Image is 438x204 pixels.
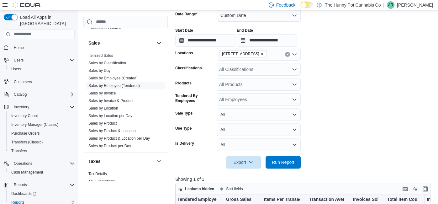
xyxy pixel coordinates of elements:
span: Tax Exemptions [88,179,115,184]
a: Sales by Employee (Created) [88,76,138,80]
button: Users [6,65,77,73]
a: Inventory Manager (Classic) [9,121,61,128]
div: Transaction Average [309,196,344,202]
span: Run Report [272,159,294,165]
span: Customers [11,78,75,86]
label: Products [175,81,192,86]
a: Transfers [9,147,29,155]
button: Users [1,56,77,65]
button: Operations [1,159,77,168]
button: Taxes [155,158,163,165]
a: Itemized Sales [88,53,113,58]
button: All [217,138,301,151]
span: Purchase Orders [9,130,75,137]
button: Cash Management [6,168,77,177]
button: Transfers [6,147,77,155]
span: Sales by Location [88,106,118,111]
button: 1 column hidden [176,185,217,193]
span: Inventory Manager (Classic) [11,122,58,127]
span: Load All Apps in [GEOGRAPHIC_DATA] [18,14,75,27]
span: Dashboards [11,191,36,196]
span: AR [388,1,393,9]
button: Purchase Orders [6,129,77,138]
input: Dark Mode [300,2,314,8]
span: Operations [14,161,32,166]
button: Inventory [11,103,32,111]
span: Sales by Product & Location per Day [88,136,150,141]
a: Inventory Count [9,112,40,120]
span: Users [11,67,21,72]
span: Purchase Orders [11,131,40,136]
a: Sales by Product & Location per Day [88,136,150,141]
a: Tax Exemptions [88,179,115,184]
button: Operations [11,160,35,167]
button: Sales [155,39,163,47]
button: Custom Date [217,9,301,22]
button: Sales [88,40,154,46]
button: Export [226,156,261,169]
p: Showing 1 of 1 [175,176,433,182]
button: Inventory Count [6,111,77,120]
span: Transfers (Classic) [11,140,43,145]
button: Taxes [88,158,154,164]
button: All [217,108,301,121]
label: Date Range [175,12,198,17]
button: Inventory [1,103,77,111]
p: The Hunny Pot Cannabis Co [325,1,381,9]
div: Tendered Employee [177,196,217,202]
a: Dashboards [9,190,39,197]
span: 1 column hidden [184,186,214,191]
span: Feedback [276,2,295,8]
img: Cova [13,2,41,8]
a: Cash Management [9,169,45,176]
a: Tax Details [88,172,107,176]
label: Start Date [175,28,193,33]
span: Users [11,56,75,64]
h3: Taxes [88,158,101,164]
p: | [383,1,384,9]
div: Gross Sales [226,196,255,202]
button: Run Report [266,156,301,169]
button: Display options [411,185,419,193]
label: Locations [175,51,193,56]
span: [STREET_ADDRESS] [222,51,259,57]
label: Is Delivery [175,141,194,146]
button: Transfers (Classic) [6,138,77,147]
a: Customers [11,78,34,86]
button: Home [1,43,77,52]
span: Export [230,156,257,169]
span: Sales by Employee (Created) [88,76,138,81]
button: Open list of options [292,67,297,72]
button: All [217,123,301,136]
span: Sort fields [226,186,243,191]
button: Catalog [1,90,77,99]
a: Sales by Day [88,68,111,73]
span: Inventory [14,105,29,110]
button: Inventory Manager (Classic) [6,120,77,129]
h3: Sales [88,40,100,46]
a: Sales by Product per Day [88,144,131,148]
span: Inventory [11,103,75,111]
button: Reports [1,180,77,189]
div: Items Per Transaction [264,196,300,202]
span: Cash Management [11,170,43,175]
span: Sales by Invoice & Product [88,98,133,103]
div: Alex Rolph [387,1,394,9]
button: Open list of options [292,82,297,87]
button: Open list of options [292,97,297,102]
button: Open list of options [292,52,297,57]
span: Sales by Product & Location [88,128,136,133]
button: Users [11,56,26,64]
input: Press the down key to open a popover containing a calendar. [237,34,297,47]
span: Home [11,44,75,51]
div: Taxes [83,170,168,188]
a: Purchase Orders [9,130,42,137]
span: Transfers (Classic) [9,138,75,146]
a: Sales by Location per Day [88,114,132,118]
span: Sales by Employee (Tendered) [88,83,140,88]
label: Use Type [175,126,192,131]
span: Reports [11,181,75,189]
